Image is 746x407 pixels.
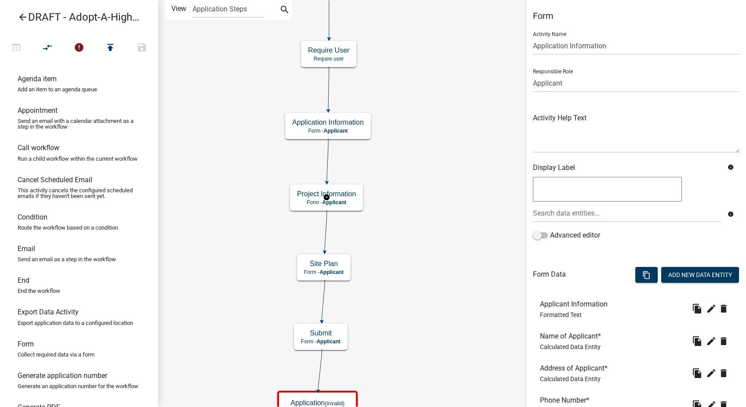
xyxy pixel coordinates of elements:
a: DRAFT - Adopt-A-Highway Permit [7,7,144,27]
wm-modal-confirm: Delete [718,366,732,380]
h6: Address of Applicant [540,364,611,372]
h6: Form Data [533,270,566,278]
h6: Appointment [18,106,58,115]
p: Require user [308,56,349,62]
p: End the workflow [18,288,60,294]
h5: Site Plan [304,259,344,268]
h6: Cancel Scheduled Email [18,176,92,184]
button: edit [704,334,718,348]
wm-modal-confirm: Delete [718,302,732,316]
h6: End [18,276,29,285]
p: Add an item to an agenda queue [18,86,97,92]
input: Search data entities... [533,204,721,222]
h5: Form [533,11,739,21]
i: info [728,164,734,170]
i: info [728,211,734,217]
label: Advanced editor [533,230,600,241]
button: search [278,4,292,18]
i: save [137,42,147,54]
i: delete [718,336,729,346]
h5: Require User [308,46,349,54]
h5: Application [287,399,348,407]
i: file_copy [692,303,703,314]
p: Form - [301,339,340,345]
button: Auto Layout [32,39,63,58]
span: Applicant [319,269,344,275]
i: edit [706,303,717,314]
button: file_copy [690,302,704,316]
button: content_copy [635,267,658,283]
span: Applicant [316,339,340,345]
p: Form - [297,199,356,205]
i: publish [105,42,116,54]
div: Workflow actions [0,39,158,60]
i: compare_arrows [43,42,53,54]
i: delete [718,368,729,378]
p: Run a child workflow within the current workflow [18,156,138,162]
h5: Application Information [292,118,364,126]
h6: Call workflow [18,144,59,152]
wm-modal-confirm: Bulk Actions [635,272,658,279]
i: edit [706,368,717,378]
span: Calculated Data Entity [540,343,601,350]
p: Send an email as a step in the workflow [18,256,116,262]
p: Send an email with a calendar attachment as a step in the workflow [18,118,141,130]
h6: Applicant Information [540,300,611,308]
h6: Email [18,245,35,253]
button: Save [126,39,158,58]
i: file_copy [692,336,703,346]
button: file_copy [690,334,704,348]
button: delete [718,366,732,380]
i: error [74,42,84,54]
h5: Submit [301,329,340,337]
i: delete [718,303,729,314]
button: Publish [94,39,126,58]
button: edit [704,302,718,316]
p: Form - [292,128,364,134]
button: Test Workflow [0,39,32,58]
h6: Export Data Activity [18,308,79,316]
p: Generate an application number for the workflow [18,383,138,389]
span: Applicant [322,199,346,205]
span: Formatted Text [540,311,582,318]
p: Route the workflow based on a condition [18,225,118,231]
h6: Display Label [533,163,721,172]
button: delete [718,302,732,316]
h5: Project Information [297,190,356,198]
i: edit [706,336,717,346]
button: file_copy [690,366,704,380]
p: Collect required data via a form [18,352,94,357]
i: content_copy [642,271,651,279]
button: delete [718,334,732,348]
i: arrow_back [18,12,28,24]
h6: Generate application number [18,371,107,380]
span: Calculated Data Entity [540,375,601,382]
h6: Form [18,340,34,348]
i: search [279,4,290,17]
h6: Condition [18,213,47,221]
span: Applicant [324,128,348,134]
i: file_copy [692,368,703,378]
p: Form - [304,269,344,275]
i: open_in_browser [11,42,22,54]
button: Add New Data Entity [661,267,739,283]
small: (invalid) [325,400,344,407]
button: 15 problems in this workflow [63,39,95,58]
wm-modal-confirm: Delete [718,334,732,348]
h6: Agenda item [18,75,57,83]
h6: Phone Number [540,396,601,404]
p: This activity cancels the configured scheduled emails if they haven't been sent yet. [18,187,141,199]
button: edit [704,366,718,380]
p: Export application data to a configured location [18,320,133,326]
h6: Name of Applicant [540,332,605,340]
